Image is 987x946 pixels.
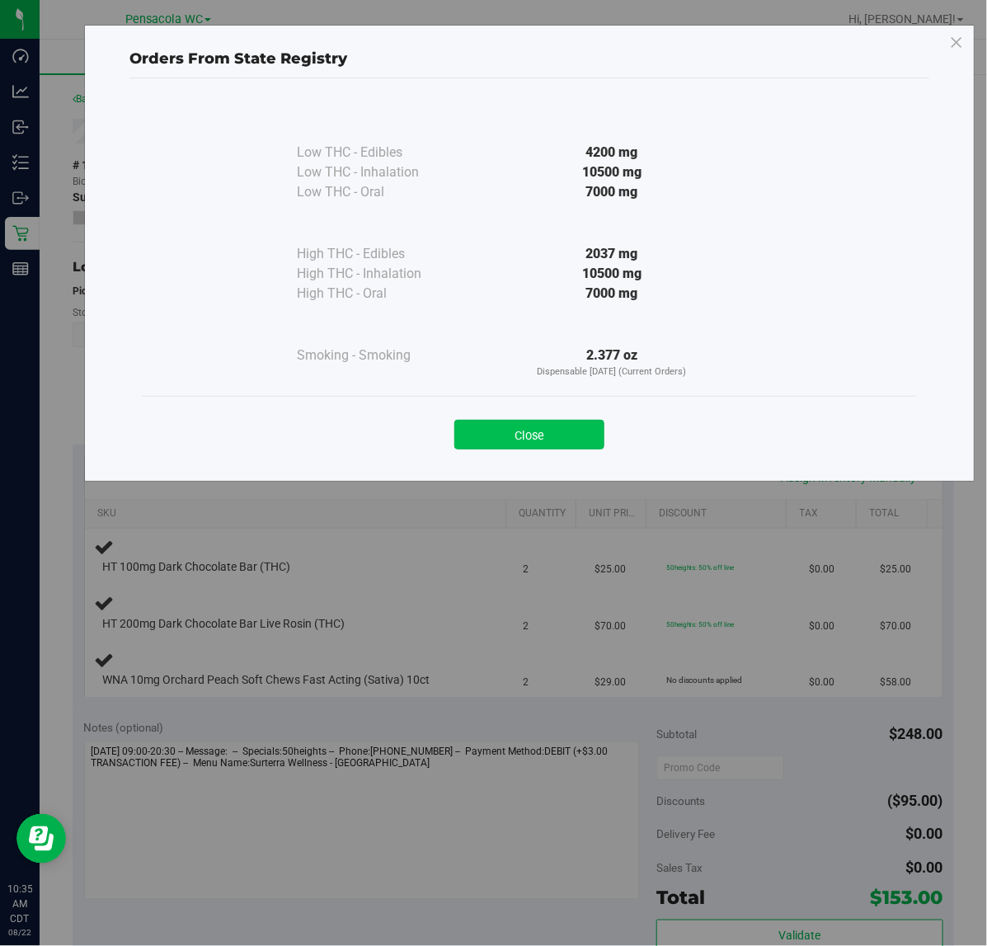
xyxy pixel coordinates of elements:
div: 2.377 oz [462,346,762,379]
div: 4200 mg [462,143,762,162]
div: Smoking - Smoking [297,346,462,365]
div: Low THC - Inhalation [297,162,462,182]
div: High THC - Edibles [297,244,462,264]
div: Low THC - Oral [297,182,462,202]
div: 7000 mg [462,182,762,202]
p: Dispensable [DATE] (Current Orders) [462,365,762,379]
span: Orders From State Registry [129,49,347,68]
div: High THC - Inhalation [297,264,462,284]
div: High THC - Oral [297,284,462,304]
div: 10500 mg [462,162,762,182]
button: Close [454,420,604,449]
iframe: Resource center [16,814,66,864]
div: 7000 mg [462,284,762,304]
div: 10500 mg [462,264,762,284]
div: Low THC - Edibles [297,143,462,162]
div: 2037 mg [462,244,762,264]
